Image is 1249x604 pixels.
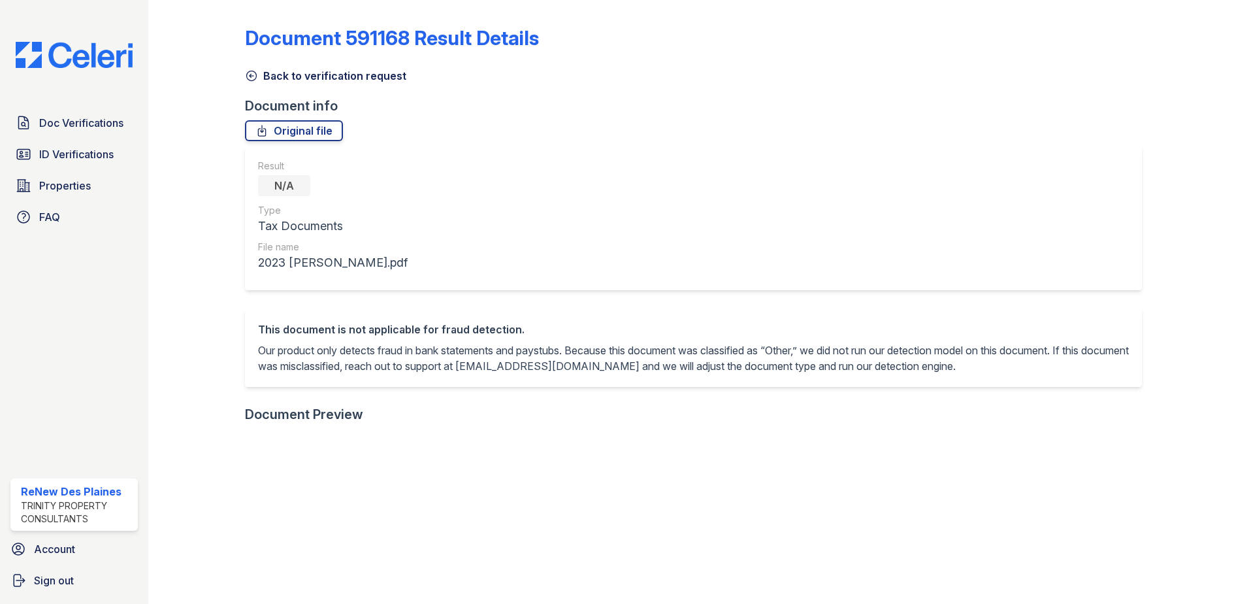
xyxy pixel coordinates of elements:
div: Document info [245,97,1152,115]
span: Account [34,541,75,557]
a: ID Verifications [10,141,138,167]
a: Doc Verifications [10,110,138,136]
div: ReNew Des Plaines [21,484,133,499]
div: Trinity Property Consultants [21,499,133,526]
div: Document Preview [245,405,363,424]
div: Tax Documents [258,217,408,235]
img: CE_Logo_Blue-a8612792a0a2168367f1c8372b55b34899dd931a85d93a1a3d3e32e68fde9ad4.png [5,42,143,68]
a: Original file [245,120,343,141]
div: N/A [258,175,310,196]
span: Doc Verifications [39,115,123,131]
a: Back to verification request [245,68,406,84]
a: Properties [10,173,138,199]
div: File name [258,241,408,254]
div: Type [258,204,408,217]
a: Account [5,536,143,562]
div: This document is not applicable for fraud detection. [258,322,1129,337]
div: Result [258,159,408,173]
p: Our product only detects fraud in bank statements and paystubs. Because this document was classif... [258,343,1129,374]
a: Sign out [5,567,143,594]
span: Sign out [34,573,74,588]
span: ID Verifications [39,146,114,162]
span: FAQ [39,209,60,225]
span: Properties [39,178,91,193]
a: FAQ [10,204,138,230]
a: Document 591168 Result Details [245,26,539,50]
div: 2023 [PERSON_NAME].pdf [258,254,408,272]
